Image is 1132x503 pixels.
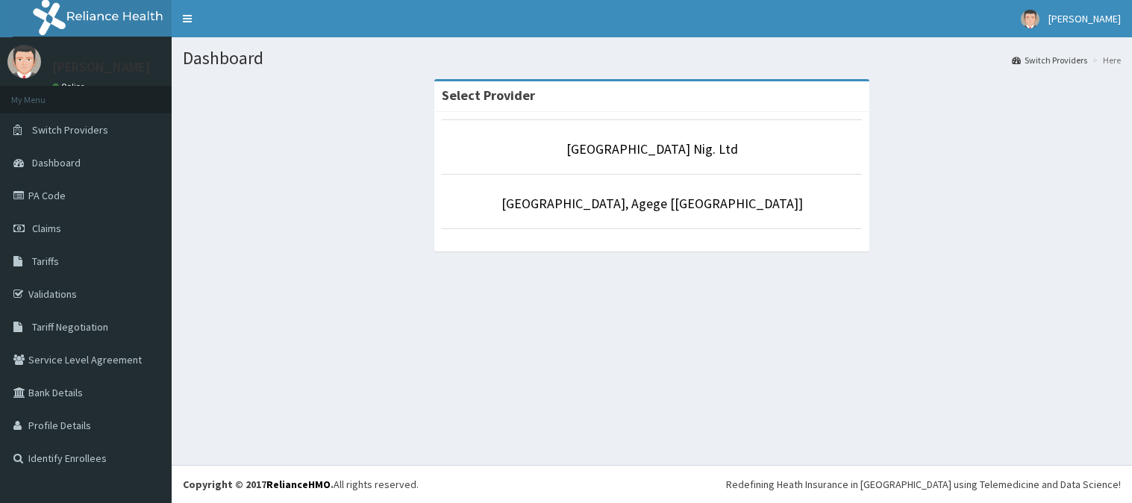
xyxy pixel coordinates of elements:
[1021,10,1039,28] img: User Image
[1089,54,1121,66] li: Here
[172,465,1132,503] footer: All rights reserved.
[442,87,535,104] strong: Select Provider
[501,195,803,212] a: [GEOGRAPHIC_DATA], Agege [[GEOGRAPHIC_DATA]]
[52,81,88,92] a: Online
[32,156,81,169] span: Dashboard
[52,60,150,74] p: [PERSON_NAME]
[32,222,61,235] span: Claims
[266,478,331,491] a: RelianceHMO
[7,45,41,78] img: User Image
[1048,12,1121,25] span: [PERSON_NAME]
[183,478,334,491] strong: Copyright © 2017 .
[32,320,108,334] span: Tariff Negotiation
[183,49,1121,68] h1: Dashboard
[566,140,738,157] a: [GEOGRAPHIC_DATA] Nig. Ltd
[1012,54,1087,66] a: Switch Providers
[32,123,108,137] span: Switch Providers
[32,254,59,268] span: Tariffs
[726,477,1121,492] div: Redefining Heath Insurance in [GEOGRAPHIC_DATA] using Telemedicine and Data Science!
